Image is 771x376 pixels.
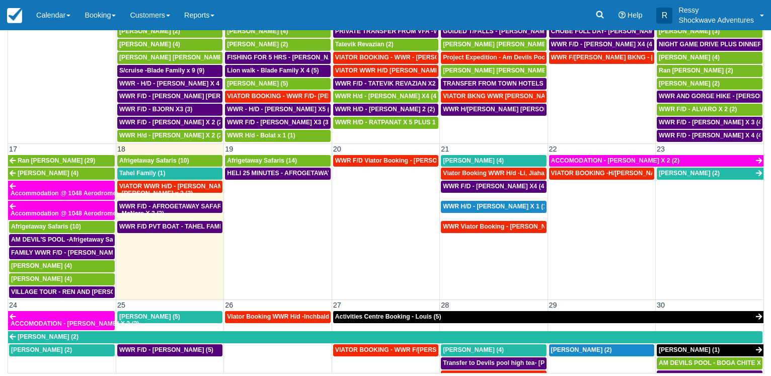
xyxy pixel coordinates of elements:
a: WWR H/d - Bolat x 1 (1) [225,130,330,142]
a: Tahel Family (1) [117,168,222,180]
span: WWR F/D - ALVARO X 2 (2) [659,106,737,113]
a: GUIDED T/FALLS - [PERSON_NAME] AND [PERSON_NAME] X4 (4) [441,26,546,38]
span: WWR F/D - [PERSON_NAME] (5) [119,346,213,353]
span: [PERSON_NAME] (4) [227,28,288,35]
span: [PERSON_NAME] (2) [659,80,720,87]
a: Ran [PERSON_NAME] (2) [657,65,762,77]
a: WWR F/D - [PERSON_NAME] X3 (3) [225,117,330,129]
a: S/cruise -Blade Family x 9 (9) [117,65,222,77]
span: [PERSON_NAME] (4) [18,170,79,177]
span: GUIDED T/FALLS - [PERSON_NAME] AND [PERSON_NAME] X4 (4) [443,28,637,35]
span: [PERSON_NAME] (2) [227,41,288,48]
a: WWR H/[PERSON_NAME] [PERSON_NAME] X 4 (4) [441,104,546,116]
a: Viator Booking WWR H/d -Inchbald [PERSON_NAME] X 4 (4) [225,311,330,323]
i: Help [619,12,626,19]
a: VIATOR WWR H/D [PERSON_NAME] 1 (1) [333,65,438,77]
a: [PERSON_NAME] (2) [8,331,762,343]
a: [PERSON_NAME] (2) [9,344,115,356]
span: Accommodation @ 1048 Aerodrome - MaNare X 2 (2) [11,210,164,217]
span: Ran [PERSON_NAME] (29) [18,157,95,164]
a: VIATOR BKNG WWR [PERSON_NAME] 2 (1) [441,91,546,103]
span: [PERSON_NAME] (2) [551,346,612,353]
a: WWR F/D - [PERSON_NAME] [PERSON_NAME] X1 (1) [117,91,222,103]
span: [PERSON_NAME] (5) [119,313,180,320]
span: WWR H/d - [PERSON_NAME] X4 (4) [335,93,438,100]
a: WWR F/D PVT BOAT - TAHEL FAMILY x 5 (1) [117,221,222,233]
span: WWR H/D - [PERSON_NAME] 2 (2) [335,106,435,113]
span: WWR F/D - [PERSON_NAME] [PERSON_NAME] X1 (1) [119,93,276,100]
span: 27 [332,301,342,309]
a: Lion walk - Blade Family X 4 (5) [225,65,330,77]
a: VIATOR BOOKING -H/[PERSON_NAME] X 4 (4) [549,168,654,180]
a: WWR H/d - [PERSON_NAME] X4 (4) [333,91,438,103]
a: Tatevik Revazian (2) [333,39,438,51]
span: [PERSON_NAME] (5) [227,80,288,87]
span: ACCOMODATION - [PERSON_NAME] X 2 (2) [551,157,679,164]
a: [PERSON_NAME] (2) [549,344,654,356]
span: WWR F/D - [PERSON_NAME] X 3 (4) [659,119,764,126]
a: VIATOR BOOKING - WWR F/[PERSON_NAME], [PERSON_NAME] 4 (4) [333,344,438,356]
a: [PERSON_NAME] [PERSON_NAME] (9) [441,65,546,77]
a: WWR F/D - [PERSON_NAME] X 3 (4) [657,117,762,129]
span: [PERSON_NAME] [PERSON_NAME] (9) [443,67,557,74]
span: Viator Booking WWR H/d -Inchbald [PERSON_NAME] X 4 (4) [227,313,403,320]
a: [PERSON_NAME] [PERSON_NAME] (5) [117,52,222,64]
a: WWR AND GORGE HIKE - [PERSON_NAME] AND [PERSON_NAME] 4 (4) [657,91,762,103]
span: 29 [548,301,558,309]
a: Afrigetaway Safaris (10) [9,221,115,233]
span: [PERSON_NAME] [PERSON_NAME] (5) [119,54,234,61]
a: WWR - H/D - [PERSON_NAME] X5 (5) [225,104,330,116]
span: [PERSON_NAME] (1) [659,346,720,353]
a: WWR - H/D - [PERSON_NAME] X 4 (4) [117,78,222,90]
a: ACCOMODATION - [PERSON_NAME] X 2 (2) [8,311,115,330]
a: [PERSON_NAME] (2) [657,78,762,90]
a: [PERSON_NAME] (4) [117,39,222,51]
a: WWR H/D - [PERSON_NAME] 2 (2) [333,104,438,116]
a: Accommodation @ 1048 Aerodrome - [PERSON_NAME] x 2 (2) [8,181,115,200]
a: [PERSON_NAME] (2) [657,168,763,180]
a: VIATOR BOOKING - WWR - [PERSON_NAME] 2 (2) [333,52,438,64]
a: [PERSON_NAME] (4) [9,260,115,272]
span: 26 [224,301,234,309]
a: WWR H/d - [PERSON_NAME] X 2 (2) [117,130,222,142]
a: WWR F/D - BJORN X3 (3) [117,104,222,116]
span: WWR Viator Booking - [PERSON_NAME] X1 (1) [443,223,580,230]
span: 22 [548,145,558,153]
span: WWR F/D - AFROGETAWAY SAFARIS X5 (5) [119,203,246,210]
span: 18 [116,145,126,153]
span: [PERSON_NAME] (4) [119,41,180,48]
span: [PERSON_NAME] (4) [443,157,504,164]
span: 24 [8,301,18,309]
span: 20 [332,145,342,153]
span: WWR H/D - RATPANAT X 5 PLUS 1 (5) [335,119,445,126]
a: WWR F/D - TATEVIK REVAZIAN X2 (2) [333,78,438,90]
a: [PERSON_NAME] (5) [225,78,330,90]
span: WWR F/D Viator Booking - [PERSON_NAME] X1 (1) [335,157,484,164]
a: Transfer to Devils pool high tea- [PERSON_NAME] X4 (4) [441,357,546,369]
span: VIATOR WWR H/D [PERSON_NAME] 1 (1) [335,67,455,74]
span: Ran [PERSON_NAME] (2) [659,67,733,74]
a: [PERSON_NAME] (5) [117,311,222,323]
a: FAMILY WWR F/D - [PERSON_NAME] X4 (4) [9,247,115,259]
a: [PERSON_NAME] (3) [657,26,762,38]
a: WWR F/D - [PERSON_NAME] X4 (4) [441,181,546,193]
span: WWR - H/D - [PERSON_NAME] X 4 (4) [119,80,229,87]
a: WWR F/[PERSON_NAME] BKNG - [PERSON_NAME] [PERSON_NAME] X1 (1) [549,52,654,64]
span: Accommodation @ 1048 Aerodrome - [PERSON_NAME] x 2 (2) [11,190,193,197]
a: WWR F/D - [PERSON_NAME] (5) [117,344,222,356]
span: WWR F/D - TATEVIK REVAZIAN X2 (2) [335,80,445,87]
span: [PERSON_NAME] [PERSON_NAME] (2) [443,41,557,48]
span: 28 [440,301,450,309]
span: [PERSON_NAME] (2) [119,28,180,35]
span: WWR H/[PERSON_NAME] [PERSON_NAME] X 4 (4) [443,106,592,113]
span: VIATOR BOOKING - WWR F/[PERSON_NAME], [PERSON_NAME] 4 (4) [335,346,539,353]
a: [PERSON_NAME] [PERSON_NAME] (2) [441,39,546,51]
a: WWR F/D - AFROGETAWAY SAFARIS X5 (5) [117,201,222,213]
span: WWR H/d - [PERSON_NAME] X 2 (2) [119,132,224,139]
span: [PERSON_NAME] (4) [659,54,720,61]
span: Afrigetaway Safaris (14) [227,157,297,164]
span: 25 [116,301,126,309]
span: Project Expedition - Am Devils Pool- [PERSON_NAME] X 2 (2) [443,54,623,61]
a: Accommodation @ 1048 Aerodrome - MaNare X 2 (2) [8,201,115,220]
a: NIGHT GAME DRIVE PLUS DINNER - [PERSON_NAME] X 4 (4) [657,39,762,51]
